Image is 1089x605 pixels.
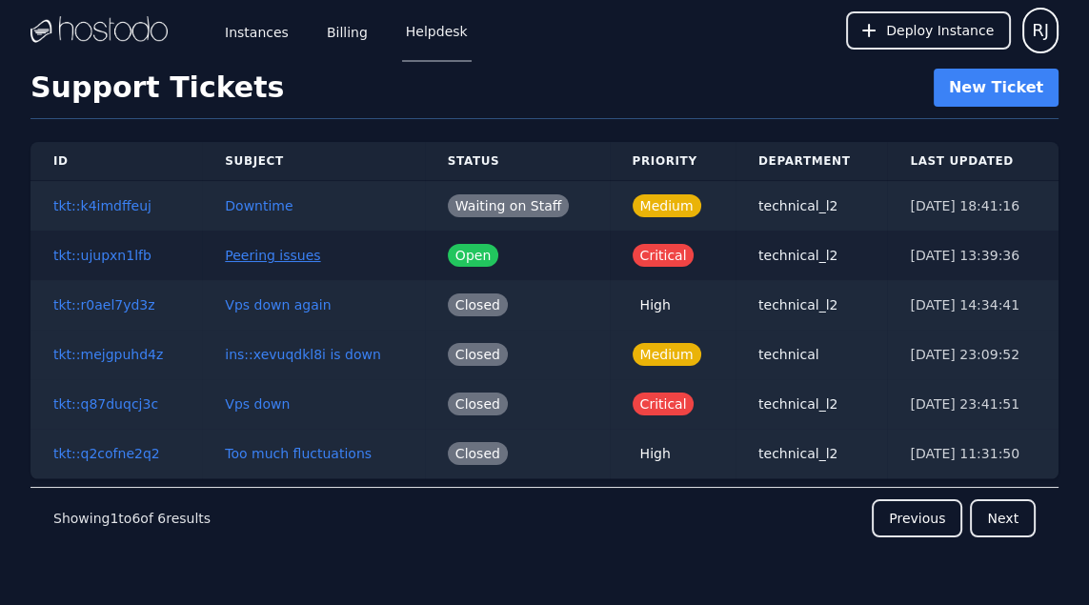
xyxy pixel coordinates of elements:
[225,345,381,364] button: ins::xevuqdkl8i is down
[53,246,151,265] button: tkt::ujupxn1lfb
[1032,17,1049,44] span: RJ
[758,394,864,413] div: technical_l2
[448,293,508,316] span: Closed
[633,442,678,465] span: High
[758,246,864,265] div: technical_l2
[225,295,331,314] button: Vps down again
[225,246,320,265] button: Peering issues
[53,196,151,215] button: tkt::k4imdffeuj
[225,196,292,215] button: Downtime
[887,142,1059,181] th: Last Updated
[448,442,508,465] span: Closed
[910,444,1036,463] div: [DATE] 11:31:50
[202,142,425,181] th: Subject
[30,71,284,105] h1: Support Tickets
[30,487,1059,549] nav: Pagination
[53,394,158,413] button: tkt::q87duqcj3c
[53,444,160,463] button: tkt::q2cofne2q2
[53,345,163,364] button: tkt::mejgpuhd4z
[970,499,1036,537] button: Next
[225,394,290,413] button: Vps down
[131,511,140,526] span: 6
[633,293,678,316] span: High
[886,21,994,40] span: Deploy Instance
[30,16,168,45] img: Logo
[448,244,498,267] span: Open
[610,142,736,181] th: Priority
[1022,8,1059,53] button: User menu
[758,196,864,215] div: technical_l2
[910,394,1036,413] div: [DATE] 23:41:51
[910,345,1036,364] div: [DATE] 23:09:52
[53,509,211,528] p: Showing to of results
[934,69,1059,107] button: New Ticket
[758,345,864,364] div: technical
[110,511,118,526] span: 1
[633,343,701,366] span: Medium
[157,511,166,526] span: 6
[872,499,962,537] button: Previous
[758,444,864,463] div: technical_l2
[846,11,1011,50] button: Deploy Instance
[736,142,887,181] th: Department
[910,295,1036,314] div: [DATE] 14:34:41
[910,196,1036,215] div: [DATE] 18:41:16
[53,295,155,314] button: tkt::r0ael7yd3z
[633,244,695,267] span: Critical
[225,444,372,463] button: Too much fluctuations
[910,246,1036,265] div: [DATE] 13:39:36
[448,194,570,217] span: Waiting on Staff
[633,393,695,415] span: Critical
[30,142,202,181] th: ID
[758,295,864,314] div: technical_l2
[633,194,701,217] span: Medium
[425,142,610,181] th: Status
[448,393,508,415] span: Closed
[448,343,508,366] span: Closed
